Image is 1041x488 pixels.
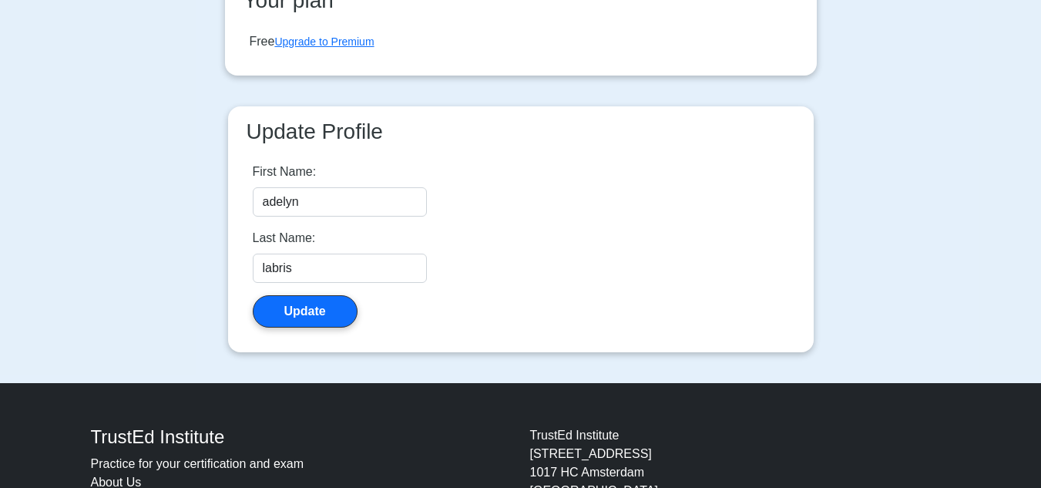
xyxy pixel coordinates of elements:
h4: TrustEd Institute [91,426,512,449]
label: Last Name: [253,229,316,247]
label: First Name: [253,163,317,181]
h3: Update Profile [240,119,801,145]
div: Free [250,32,374,51]
button: Update [253,295,358,328]
a: Upgrade to Premium [274,35,374,48]
a: Practice for your certification and exam [91,457,304,470]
